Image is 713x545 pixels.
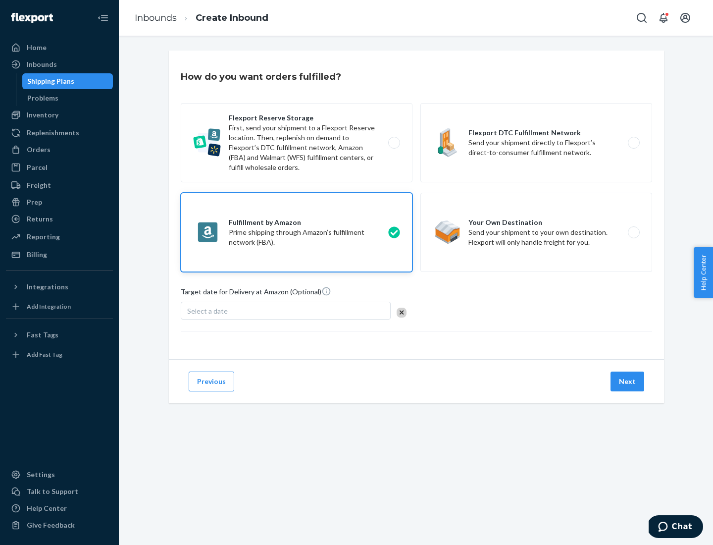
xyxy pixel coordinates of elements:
button: Close Navigation [93,8,113,28]
div: Settings [27,470,55,480]
a: Prep [6,194,113,210]
a: Shipping Plans [22,73,113,89]
div: Add Integration [27,302,71,311]
span: Target date for Delivery at Amazon (Optional) [181,286,331,301]
div: Give Feedback [27,520,75,530]
a: Help Center [6,500,113,516]
a: Create Inbound [196,12,268,23]
a: Returns [6,211,113,227]
h3: How do you want orders fulfilled? [181,70,341,83]
div: Home [27,43,47,53]
a: Inbounds [135,12,177,23]
ol: breadcrumbs [127,3,276,33]
div: Parcel [27,163,48,172]
a: Freight [6,177,113,193]
div: Reporting [27,232,60,242]
div: Freight [27,180,51,190]
div: Billing [27,250,47,260]
a: Home [6,40,113,55]
button: Talk to Support [6,484,113,499]
button: Fast Tags [6,327,113,343]
div: Inbounds [27,59,57,69]
iframe: Opens a widget where you can chat to one of our agents [649,515,703,540]
div: Replenishments [27,128,79,138]
button: Open notifications [654,8,673,28]
a: Settings [6,467,113,483]
a: Parcel [6,160,113,175]
div: Inventory [27,110,58,120]
button: Open account menu [675,8,695,28]
a: Replenishments [6,125,113,141]
a: Add Integration [6,299,113,315]
a: Inventory [6,107,113,123]
div: Shipping Plans [27,76,74,86]
a: Reporting [6,229,113,245]
img: Flexport logo [11,13,53,23]
button: Integrations [6,279,113,295]
div: Talk to Support [27,487,78,496]
button: Previous [189,372,234,391]
a: Billing [6,247,113,263]
a: Problems [22,90,113,106]
a: Inbounds [6,56,113,72]
button: Open Search Box [632,8,652,28]
div: Prep [27,197,42,207]
button: Give Feedback [6,517,113,533]
a: Add Fast Tag [6,347,113,363]
span: Select a date [187,307,228,315]
div: Integrations [27,282,68,292]
div: Returns [27,214,53,224]
div: Fast Tags [27,330,58,340]
div: Orders [27,145,51,155]
button: Next [611,372,644,391]
button: Help Center [694,247,713,298]
div: Problems [27,93,58,103]
div: Help Center [27,503,67,513]
a: Orders [6,142,113,158]
div: Add Fast Tag [27,350,62,359]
